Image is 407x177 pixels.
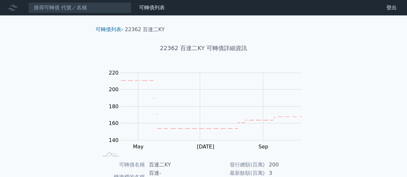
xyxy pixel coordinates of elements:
[109,120,119,126] tspan: 160
[96,26,121,32] a: 可轉債列表
[109,103,119,110] tspan: 180
[28,2,131,13] input: 搜尋可轉債 代號／名稱
[125,26,165,33] li: 22362 百達二KY
[90,44,317,53] h1: 22362 百達二KY 可轉債詳細資訊
[139,4,165,11] a: 可轉債列表
[204,161,265,169] td: 發行總額(百萬)
[197,144,214,150] tspan: [DATE]
[133,144,143,150] tspan: May
[258,144,268,150] tspan: Sep
[145,161,203,169] td: 百達二KY
[96,26,123,33] li: ›
[105,70,311,163] g: Chart
[381,3,402,13] a: 登出
[265,161,309,169] td: 200
[109,137,119,143] tspan: 140
[109,86,119,93] tspan: 200
[98,161,145,169] td: 可轉債名稱
[109,70,119,76] tspan: 220
[121,81,301,129] g: Series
